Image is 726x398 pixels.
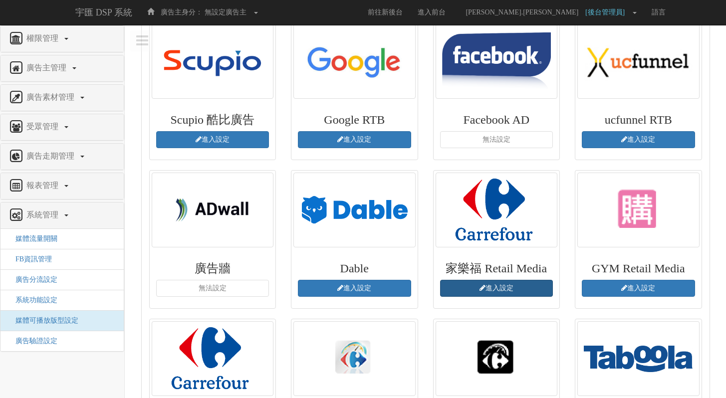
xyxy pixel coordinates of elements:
h3: Facebook AD [440,113,553,126]
h3: 廣告牆 [156,262,269,275]
a: 系統管理 [8,207,116,223]
span: [後台管理員] [585,8,630,16]
h3: Dable [298,262,411,275]
span: 無設定廣告主 [205,8,246,16]
a: 進入設定 [298,280,411,297]
a: 廣告走期管理 [8,149,116,165]
h3: Google RTB [298,113,411,126]
a: 媒體可播放版型設定 [8,317,78,324]
span: 廣告素材管理 [24,93,79,101]
a: FB資訊管理 [8,255,52,263]
h3: Scupio 酷比廣告 [156,113,269,126]
span: 受眾管理 [24,122,63,131]
a: 廣告主管理 [8,60,116,76]
a: 廣告分流設定 [8,276,57,283]
span: 系統管理 [24,210,63,219]
a: 進入設定 [582,131,695,148]
span: 廣告主管理 [24,63,71,72]
a: 報表管理 [8,178,116,194]
span: 報表管理 [24,181,63,190]
span: 廣告走期管理 [24,152,79,160]
span: 權限管理 [24,34,63,42]
a: 進入設定 [298,131,411,148]
h3: GYM Retail Media [582,262,695,275]
a: 系統功能設定 [8,296,57,304]
span: [PERSON_NAME].[PERSON_NAME] [461,8,583,16]
a: 受眾管理 [8,119,116,135]
a: 進入設定 [582,280,695,297]
h3: ucfunnel RTB [582,113,695,126]
a: 進入設定 [156,131,269,148]
span: 廣告主身分： [161,8,203,16]
a: 權限管理 [8,31,116,47]
a: 廣告素材管理 [8,90,116,106]
a: 無法設定 [440,131,553,148]
a: 廣告驗證設定 [8,337,57,345]
h3: 家樂福 Retail Media [440,262,553,275]
a: 進入設定 [440,280,553,297]
a: 媒體流量開關 [8,235,57,242]
a: 無法設定 [156,280,269,297]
